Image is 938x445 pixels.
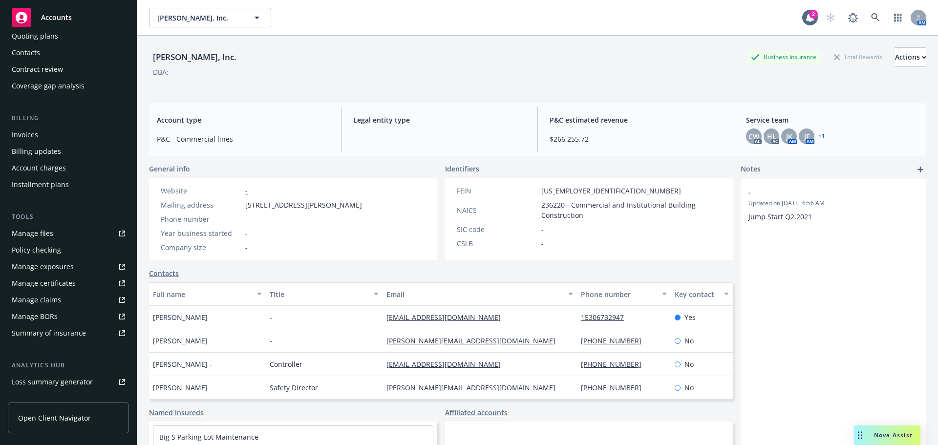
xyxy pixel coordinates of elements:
[541,224,544,234] span: -
[12,275,76,291] div: Manage certificates
[843,8,863,27] a: Report a Bug
[821,8,840,27] a: Start snowing
[445,164,479,174] span: Identifiers
[445,407,508,418] a: Affiliated accounts
[741,179,926,230] div: -Updated on [DATE] 6:56 AMJump Start Q2.2021
[161,200,241,210] div: Mailing address
[12,242,61,258] div: Policy checking
[353,115,526,125] span: Legal entity type
[888,8,908,27] a: Switch app
[8,259,129,275] a: Manage exposures
[149,51,240,64] div: [PERSON_NAME], Inc.
[748,131,759,142] span: CW
[153,382,208,393] span: [PERSON_NAME]
[18,413,91,423] span: Open Client Navigator
[581,383,649,392] a: [PHONE_NUMBER]
[8,113,129,123] div: Billing
[8,45,129,61] a: Contacts
[270,312,272,322] span: -
[746,115,918,125] span: Service team
[157,115,329,125] span: Account type
[270,289,368,299] div: Title
[829,51,887,63] div: Total Rewards
[8,127,129,143] a: Invoices
[161,228,241,238] div: Year business started
[746,51,821,63] div: Business Insurance
[149,268,179,278] a: Contacts
[149,8,271,27] button: [PERSON_NAME], Inc.
[550,115,722,125] span: P&C estimated revenue
[804,131,810,142] span: JF
[457,205,537,215] div: NAICS
[581,289,656,299] div: Phone number
[12,325,86,341] div: Summary of insurance
[12,144,61,159] div: Billing updates
[153,312,208,322] span: [PERSON_NAME]
[157,134,329,144] span: P&C - Commercial lines
[818,133,825,139] a: +1
[353,134,526,144] span: -
[457,238,537,249] div: CSLB
[741,164,761,175] span: Notes
[675,289,718,299] div: Key contact
[541,186,681,196] span: [US_EMPLOYER_IDENTIFICATION_NUMBER]
[270,382,318,393] span: Safety Director
[581,336,649,345] a: [PHONE_NUMBER]
[12,226,53,241] div: Manage files
[915,164,926,175] a: add
[12,292,61,308] div: Manage claims
[866,8,885,27] a: Search
[577,282,670,306] button: Phone number
[8,144,129,159] a: Billing updates
[748,187,893,197] span: -
[149,407,204,418] a: Named insureds
[541,238,544,249] span: -
[8,292,129,308] a: Manage claims
[457,224,537,234] div: SIC code
[12,309,58,324] div: Manage BORs
[386,336,563,345] a: [PERSON_NAME][EMAIL_ADDRESS][DOMAIN_NAME]
[8,160,129,176] a: Account charges
[541,200,722,220] span: 236220 - Commercial and Institutional Building Construction
[153,336,208,346] span: [PERSON_NAME]
[245,200,362,210] span: [STREET_ADDRESS][PERSON_NAME]
[245,228,248,238] span: -
[12,160,66,176] div: Account charges
[8,360,129,370] div: Analytics hub
[874,431,913,439] span: Nova Assist
[270,359,302,369] span: Controller
[684,312,696,322] span: Yes
[684,336,694,346] span: No
[386,383,563,392] a: [PERSON_NAME][EMAIL_ADDRESS][DOMAIN_NAME]
[8,374,129,390] a: Loss summary generator
[550,134,722,144] span: $266,255.72
[8,325,129,341] a: Summary of insurance
[149,164,190,174] span: General info
[386,289,562,299] div: Email
[8,4,129,31] a: Accounts
[386,313,509,322] a: [EMAIL_ADDRESS][DOMAIN_NAME]
[153,289,251,299] div: Full name
[12,127,38,143] div: Invoices
[245,242,248,253] span: -
[8,309,129,324] a: Manage BORs
[854,425,866,445] div: Drag to move
[245,214,248,224] span: -
[895,47,926,67] button: Actions
[8,275,129,291] a: Manage certificates
[767,131,776,142] span: HL
[671,282,733,306] button: Key contact
[161,242,241,253] div: Company size
[8,212,129,222] div: Tools
[8,226,129,241] a: Manage files
[12,45,40,61] div: Contacts
[153,67,171,77] div: DBA: -
[386,360,509,369] a: [EMAIL_ADDRESS][DOMAIN_NAME]
[581,313,632,322] a: 15306732947
[457,186,537,196] div: FEIN
[8,28,129,44] a: Quoting plans
[895,48,926,66] div: Actions
[12,259,74,275] div: Manage exposures
[12,177,69,192] div: Installment plans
